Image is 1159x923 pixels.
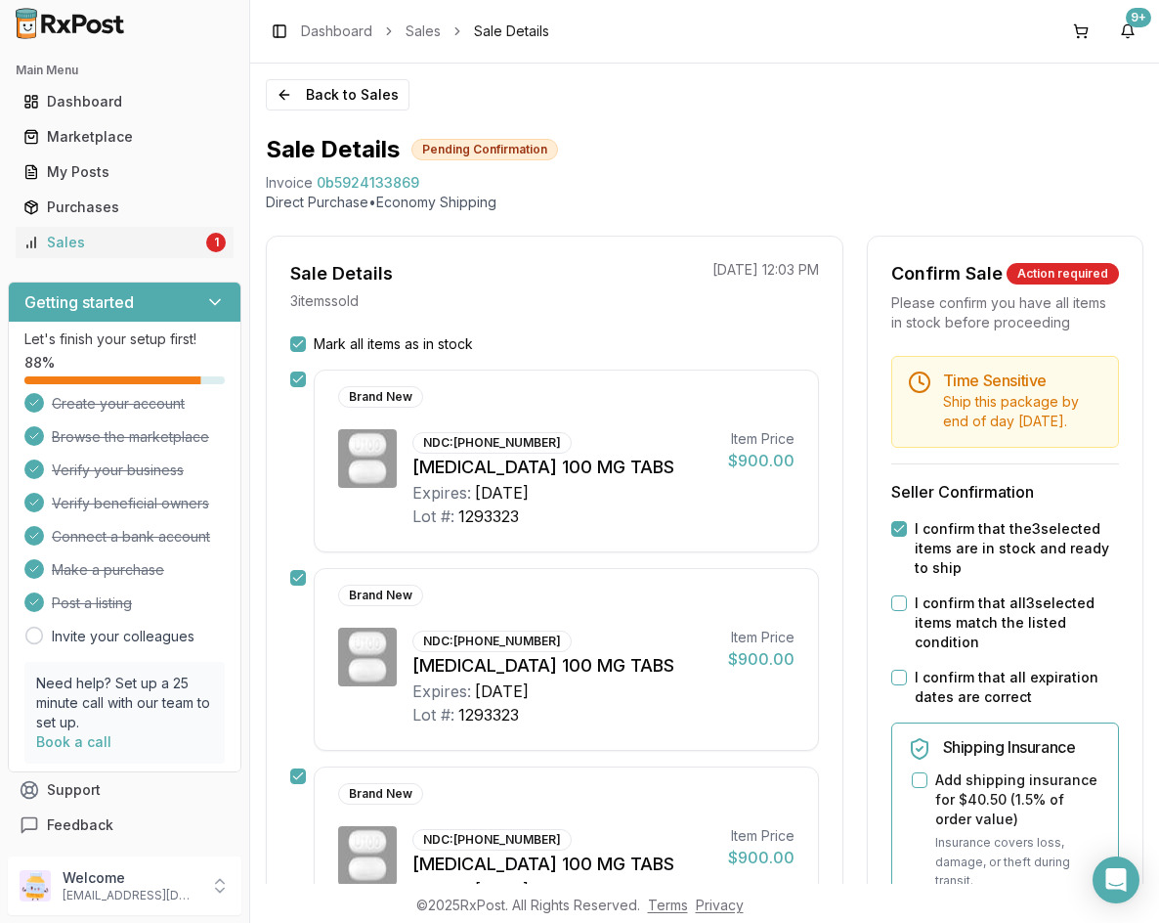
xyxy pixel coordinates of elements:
[290,291,359,311] p: 3 item s sold
[24,353,55,373] span: 88 %
[52,461,184,480] span: Verify your business
[696,897,744,913] a: Privacy
[458,703,519,726] div: 1293323
[8,86,241,117] button: Dashboard
[301,22,549,41] nav: breadcrumb
[412,432,572,454] div: NDC: [PHONE_NUMBER]
[266,173,313,193] div: Invoice
[458,505,519,528] div: 1293323
[266,193,1143,212] p: Direct Purchase • Economy Shipping
[412,481,471,505] div: Expires:
[411,139,558,160] div: Pending Confirmation
[412,878,471,901] div: Expires:
[1112,16,1143,47] button: 9+
[52,593,132,613] span: Post a listing
[266,79,409,110] button: Back to Sales
[23,127,226,147] div: Marketplace
[8,121,241,153] button: Marketplace
[338,783,423,805] div: Brand New
[406,22,441,41] a: Sales
[8,772,241,808] button: Support
[412,631,572,652] div: NDC: [PHONE_NUMBER]
[23,92,226,111] div: Dashboard
[915,519,1119,578] label: I confirm that the 3 selected items are in stock and ready to ship
[943,373,1102,388] h5: Time Sensitive
[412,851,712,878] div: [MEDICAL_DATA] 100 MG TABS
[915,668,1119,707] label: I confirm that all expiration dates are correct
[52,494,209,513] span: Verify beneficial owners
[24,330,225,349] p: Let's finish your setup first!
[412,703,454,726] div: Lot #:
[412,652,712,680] div: [MEDICAL_DATA] 100 MG TABS
[8,227,241,258] button: Sales1
[728,449,794,472] div: $900.00
[23,162,226,182] div: My Posts
[52,627,194,646] a: Invite your colleagues
[16,190,234,225] a: Purchases
[314,334,473,354] label: Mark all items as in stock
[935,770,1102,829] label: Add shipping insurance for $40.50 ( 1.5 % of order value)
[728,846,794,869] div: $900.00
[20,870,51,901] img: User avatar
[16,63,234,78] h2: Main Menu
[412,505,454,528] div: Lot #:
[36,733,111,750] a: Book a call
[8,8,133,39] img: RxPost Logo
[943,739,1102,755] h5: Shipping Insurance
[1007,263,1119,285] div: Action required
[728,429,794,449] div: Item Price
[943,393,1079,429] span: Ship this package by end of day [DATE] .
[36,674,213,732] p: Need help? Set up a 25 minute call with our team to set up.
[891,480,1119,504] h3: Seller Confirmation
[317,173,419,193] span: 0b5924133869
[63,868,198,888] p: Welcome
[16,154,234,190] a: My Posts
[891,260,1003,287] div: Confirm Sale
[728,647,794,671] div: $900.00
[16,225,234,260] a: Sales1
[475,680,529,703] div: [DATE]
[915,593,1119,652] label: I confirm that all 3 selected items match the listed condition
[8,808,241,843] button: Feedback
[206,233,226,252] div: 1
[338,429,397,488] img: Ubrelvy 100 MG TABS
[891,293,1119,332] div: Please confirm you have all items in stock before proceeding
[47,815,113,835] span: Feedback
[412,454,712,481] div: [MEDICAL_DATA] 100 MG TABS
[412,680,471,703] div: Expires:
[16,119,234,154] a: Marketplace
[475,481,529,505] div: [DATE]
[935,833,1102,891] p: Insurance covers loss, damage, or theft during transit.
[63,888,198,903] p: [EMAIL_ADDRESS][DOMAIN_NAME]
[1126,8,1151,27] div: 9+
[266,134,400,165] h1: Sale Details
[712,260,819,280] p: [DATE] 12:03 PM
[52,427,209,447] span: Browse the marketplace
[301,22,372,41] a: Dashboard
[338,826,397,885] img: Ubrelvy 100 MG TABS
[475,878,529,901] div: [DATE]
[474,22,549,41] span: Sale Details
[52,560,164,580] span: Make a purchase
[728,628,794,647] div: Item Price
[412,829,572,851] div: NDC: [PHONE_NUMBER]
[23,198,226,217] div: Purchases
[338,585,423,606] div: Brand New
[24,290,134,314] h3: Getting started
[23,233,202,252] div: Sales
[52,527,210,547] span: Connect a bank account
[338,386,423,408] div: Brand New
[8,192,241,223] button: Purchases
[16,84,234,119] a: Dashboard
[290,260,393,287] div: Sale Details
[648,897,688,913] a: Terms
[1093,857,1139,903] div: Open Intercom Messenger
[728,826,794,846] div: Item Price
[338,628,397,686] img: Ubrelvy 100 MG TABS
[52,394,185,414] span: Create your account
[8,156,241,188] button: My Posts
